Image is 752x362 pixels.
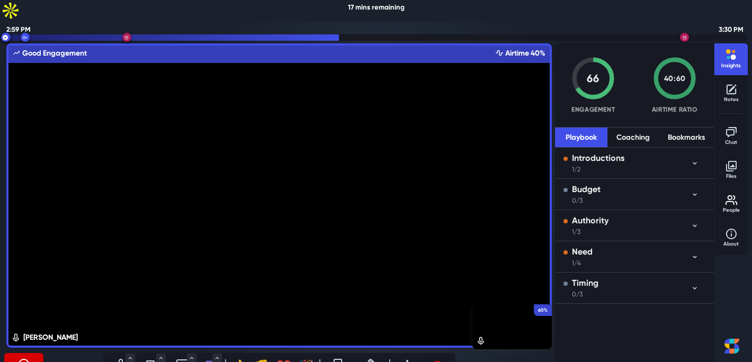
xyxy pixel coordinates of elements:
[718,46,745,71] button: Toggle Insights
[572,289,598,299] div: 0/3
[555,148,714,178] button: Introductions1/2
[572,258,593,268] div: 1/4
[718,139,745,147] p: Chat
[718,62,745,70] p: Insights
[348,3,405,11] span: 17 mins remaining
[555,273,714,303] button: Timing0/3
[476,336,486,346] svg: unmuted
[555,128,607,147] button: Playbook
[279,43,552,63] p: 40%
[476,337,488,346] div: Edit profile
[718,206,745,214] p: People
[572,196,601,205] div: 0/3
[572,227,608,237] div: 1/3
[572,246,593,258] div: Need
[718,224,745,249] button: Toggle about
[555,210,714,241] button: Authority1/3
[23,332,78,343] p: [PERSON_NAME]
[572,277,598,289] div: Timing
[718,240,745,248] p: About
[718,173,745,180] p: Files
[571,70,615,86] div: 66
[572,183,601,196] div: Budget
[718,190,745,215] button: Toggle people
[572,214,608,227] div: Authority
[652,73,697,84] div: 40 : 60
[555,241,714,272] button: Need1/4
[652,105,698,114] p: Airtime Ratio
[505,49,529,58] span: Airtime
[572,165,624,174] div: 1/2
[11,333,21,342] svg: unmuted
[718,122,745,148] button: Toggle chat
[718,79,745,105] button: Toggle notes
[4,21,31,34] p: 2:59 PM
[718,156,745,182] button: Toggle files
[572,152,624,165] div: Introductions
[555,179,714,210] button: Budget0/3
[571,105,615,114] p: Engagement
[659,128,714,147] button: Bookmarks
[607,128,660,147] button: Coaching
[718,96,745,104] p: Notes
[717,21,744,34] p: 3:30 PM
